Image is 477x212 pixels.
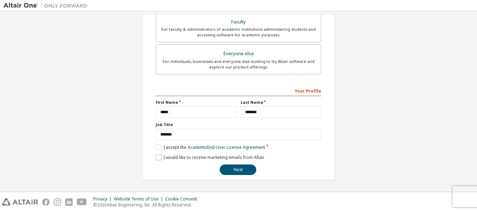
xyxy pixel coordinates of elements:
[93,196,114,202] div: Privacy
[65,198,73,206] img: linkedin.svg
[54,198,61,206] img: instagram.svg
[114,196,165,202] div: Website Terms of Use
[156,144,265,150] label: I accept the
[2,198,38,206] img: altair_logo.svg
[160,27,317,38] div: For faculty & administrators of academic institutions administering students and accessing softwa...
[156,154,264,160] label: I would like to receive marketing emails from Altair
[156,100,236,105] label: First Name
[220,165,256,175] button: Next
[241,100,321,105] label: Last Name
[160,59,317,70] div: For individuals, businesses and everyone else looking to try Altair software and explore our prod...
[3,2,91,9] img: Altair One
[156,122,321,127] label: Job Title
[188,144,265,150] a: Academic End-User License Agreement
[93,202,201,208] p: © 2025 Altair Engineering, Inc. All Rights Reserved.
[156,85,321,96] div: Your Profile
[160,49,317,59] div: Everyone else
[160,17,317,27] div: Faculty
[77,198,87,206] img: youtube.svg
[165,196,201,202] div: Cookie Consent
[42,198,50,206] img: facebook.svg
